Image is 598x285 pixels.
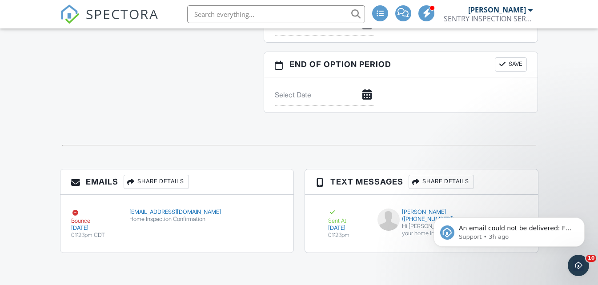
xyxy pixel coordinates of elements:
[187,5,365,23] input: Search everything...
[60,12,159,31] a: SPECTORA
[71,225,119,232] div: [DATE]
[568,255,589,276] iframe: Intercom live chat
[420,199,598,261] iframe: Intercom notifications message
[86,4,159,23] span: SPECTORA
[444,14,533,23] div: SENTRY INSPECTION SERVICES, LLC / SENTRY HOME INSPECTIONS
[60,169,293,195] h3: Emails
[71,232,119,239] div: 01:23pm CDT
[124,175,189,189] div: Share Details
[328,209,367,225] div: Sent At
[409,175,474,189] div: Share Details
[71,209,119,225] div: Bounce
[468,5,526,14] div: [PERSON_NAME]
[495,57,527,72] button: Save
[377,209,400,231] img: default-user-f0147aede5fd5fa78ca7ade42f37bd4542148d508eef1c3d3ea960f66861d68b.jpg
[328,232,367,239] div: 01:23pm
[129,216,225,223] div: Home Inspection Confirmation
[305,169,538,195] h3: Text Messages
[289,58,391,70] span: End of Option Period
[129,209,225,216] div: [EMAIL_ADDRESS][DOMAIN_NAME]
[275,84,374,106] input: Select Date
[586,255,596,262] span: 10
[60,4,80,24] img: The Best Home Inspection Software - Spectora
[60,201,293,246] a: Bounce [DATE] 01:23pm CDT [EMAIL_ADDRESS][DOMAIN_NAME] Home Inspection Confirmation
[316,201,527,246] a: Sent At [DATE] 01:23pm [PERSON_NAME] ([PHONE_NUMBER]) Hi [PERSON_NAME], your home inspection at [...
[328,225,367,232] div: [DATE]
[402,223,466,237] div: Hi [PERSON_NAME], your home inspection at [STREET_ADDRESS][PERSON_NAME] is scheduled for [DATE] 9...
